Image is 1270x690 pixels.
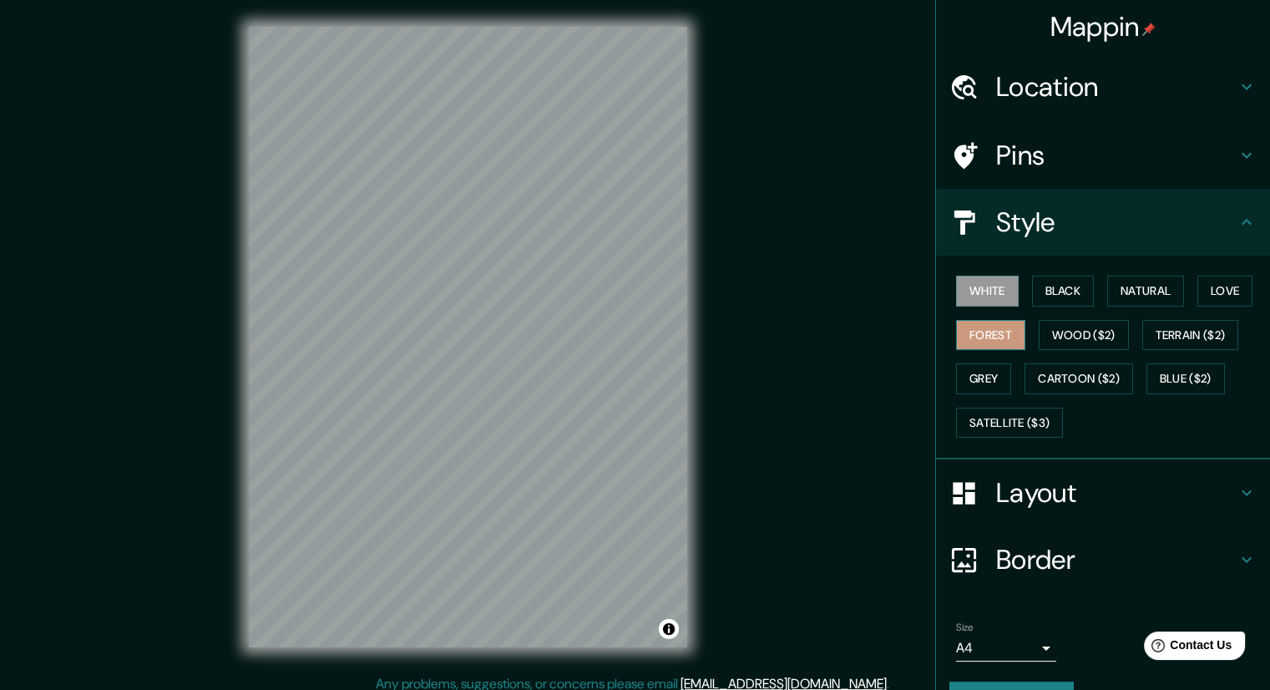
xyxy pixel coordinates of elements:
[936,189,1270,256] div: Style
[956,621,974,635] label: Size
[996,476,1237,510] h4: Layout
[249,27,687,647] canvas: Map
[659,619,679,639] button: Toggle attribution
[1032,276,1095,307] button: Black
[936,459,1270,526] div: Layout
[996,70,1237,104] h4: Location
[936,122,1270,189] div: Pins
[936,53,1270,120] div: Location
[1025,363,1133,394] button: Cartoon ($2)
[956,363,1011,394] button: Grey
[1050,10,1156,43] h4: Mappin
[1142,23,1156,36] img: pin-icon.png
[956,408,1063,439] button: Satellite ($3)
[956,276,1019,307] button: White
[956,635,1056,662] div: A4
[956,320,1025,351] button: Forest
[936,526,1270,593] div: Border
[1146,363,1225,394] button: Blue ($2)
[1039,320,1129,351] button: Wood ($2)
[1107,276,1184,307] button: Natural
[1197,276,1252,307] button: Love
[1142,320,1239,351] button: Terrain ($2)
[996,543,1237,576] h4: Border
[1121,625,1252,672] iframe: Help widget launcher
[996,205,1237,239] h4: Style
[996,139,1237,172] h4: Pins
